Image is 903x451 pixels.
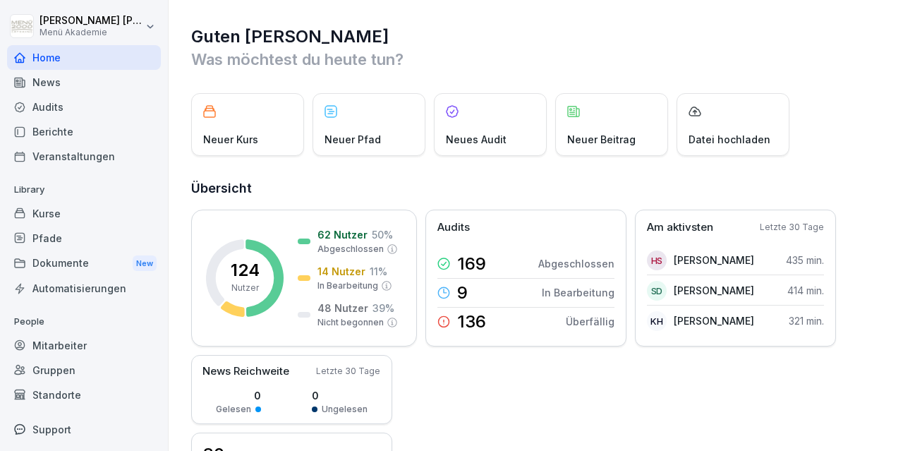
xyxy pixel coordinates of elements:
p: Neuer Beitrag [567,132,636,147]
p: Neuer Pfad [325,132,381,147]
a: Kurse [7,201,161,226]
p: Audits [437,220,470,236]
p: [PERSON_NAME] [674,253,754,267]
a: Veranstaltungen [7,144,161,169]
a: Pfade [7,226,161,251]
p: Letzte 30 Tage [316,365,380,378]
a: Gruppen [7,358,161,383]
div: SD [647,281,667,301]
div: KH [647,311,667,331]
p: Ungelesen [322,403,368,416]
p: 48 Nutzer [317,301,368,315]
p: Nicht begonnen [317,316,384,329]
p: 11 % [370,264,387,279]
div: Dokumente [7,251,161,277]
p: 124 [231,262,260,279]
a: Audits [7,95,161,119]
p: Neues Audit [446,132,507,147]
a: Berichte [7,119,161,144]
p: News Reichweite [202,363,289,380]
p: In Bearbeitung [542,285,614,300]
p: [PERSON_NAME] [674,283,754,298]
p: 0 [216,388,261,403]
p: Was möchtest du heute tun? [191,48,882,71]
div: HS [647,251,667,270]
p: 39 % [372,301,394,315]
a: Automatisierungen [7,276,161,301]
p: Menü Akademie [40,28,143,37]
p: Datei hochladen [689,132,770,147]
p: People [7,311,161,333]
p: Nutzer [231,282,259,294]
p: 169 [457,255,486,272]
p: 50 % [372,227,393,242]
p: 321 min. [789,313,824,328]
p: 136 [457,313,486,330]
p: 14 Nutzer [317,264,365,279]
p: 414 min. [787,283,824,298]
p: Überfällig [566,314,614,329]
a: Mitarbeiter [7,333,161,358]
h1: Guten [PERSON_NAME] [191,25,882,48]
p: Gelesen [216,403,251,416]
p: Library [7,179,161,201]
p: 0 [312,388,368,403]
a: Standorte [7,383,161,407]
a: News [7,70,161,95]
p: Abgeschlossen [317,243,384,255]
a: DokumenteNew [7,251,161,277]
h2: Übersicht [191,179,882,198]
p: Letzte 30 Tage [760,221,824,234]
p: 62 Nutzer [317,227,368,242]
div: New [133,255,157,272]
a: Home [7,45,161,70]
p: 435 min. [786,253,824,267]
p: Neuer Kurs [203,132,258,147]
div: Support [7,417,161,442]
p: Abgeschlossen [538,256,614,271]
p: [PERSON_NAME] [674,313,754,328]
p: Am aktivsten [647,220,713,236]
p: [PERSON_NAME] [PERSON_NAME] [40,15,143,27]
p: 9 [457,284,468,301]
p: In Bearbeitung [317,279,378,292]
